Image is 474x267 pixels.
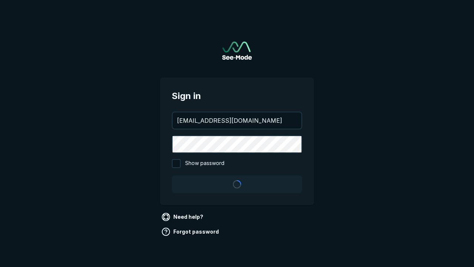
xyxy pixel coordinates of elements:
a: Forgot password [160,226,222,238]
span: Sign in [172,89,302,103]
input: your@email.com [173,112,301,129]
a: Go to sign in [222,42,252,60]
span: Show password [185,159,224,168]
a: Need help? [160,211,206,223]
img: See-Mode Logo [222,42,252,60]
